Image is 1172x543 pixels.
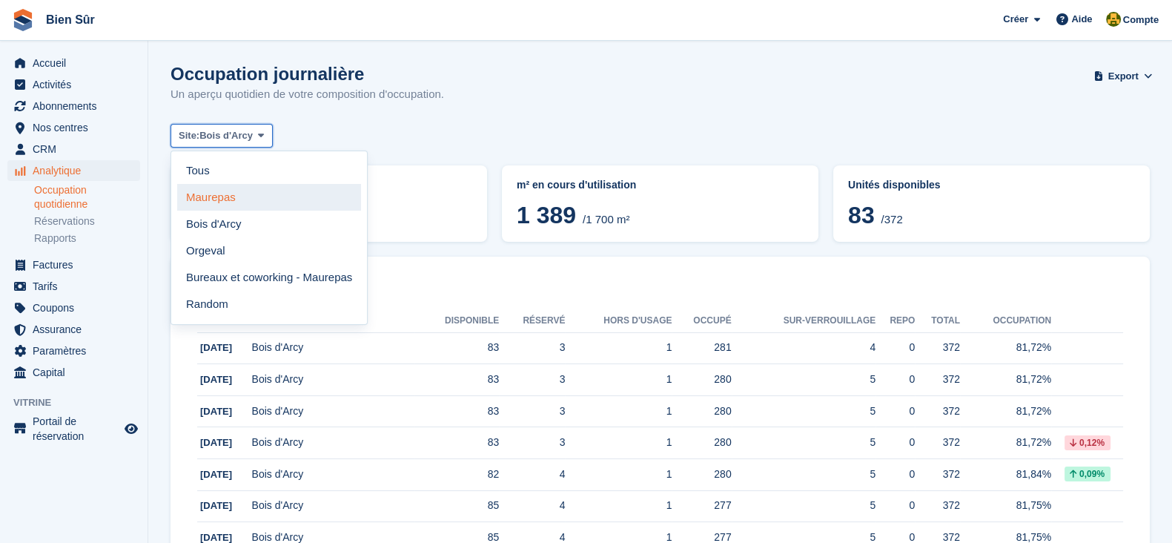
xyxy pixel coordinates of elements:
[252,364,414,396] td: Bois d'Arcy
[33,74,122,95] span: Activités
[414,490,499,522] td: 85
[517,177,804,193] abbr: Répartition actuelle des %{unit} occupés
[12,9,34,31] img: stora-icon-8386f47178a22dfd0bd8f6a31ec36ba5ce8667c1dd55bd0f319d3a0aa187defe.svg
[177,211,361,237] a: Bois d'Arcy
[200,532,232,543] span: [DATE]
[1096,64,1150,88] button: Export
[565,309,672,333] th: Hors d'usage
[170,124,273,148] button: Site: Bois d'Arcy
[33,362,122,383] span: Capital
[915,459,960,491] td: 372
[33,53,122,73] span: Accueil
[565,459,672,491] td: 1
[414,309,499,333] th: Disponible
[7,74,140,95] a: menu
[1123,13,1159,27] span: Compte
[200,406,232,417] span: [DATE]
[499,395,565,427] td: 3
[122,420,140,438] a: Boutique d'aperçu
[875,435,915,450] div: 0
[252,490,414,522] td: Bois d'Arcy
[499,490,565,522] td: 4
[672,309,731,333] th: Occupé
[499,309,565,333] th: Réservé
[672,404,731,419] div: 280
[732,309,876,333] th: Sur-verrouillage
[1065,435,1110,450] div: 0,12%
[7,362,140,383] a: menu
[33,276,122,297] span: Tarifs
[414,364,499,396] td: 83
[499,364,565,396] td: 3
[179,128,199,143] span: Site:
[414,427,499,459] td: 83
[177,237,361,264] a: Orgeval
[7,297,140,318] a: menu
[34,183,140,211] a: Occupation quotidienne
[960,364,1051,396] td: 81,72%
[199,128,253,143] span: Bois d'Arcy
[7,276,140,297] a: menu
[583,213,629,226] span: /1 700 m²
[197,283,1123,300] h2: Historique d'occupation
[565,332,672,364] td: 1
[33,414,122,444] span: Portail de réservation
[13,395,148,410] span: Vitrine
[565,490,672,522] td: 1
[517,179,636,191] span: m² en cours d'utilisation
[33,340,122,361] span: Paramètres
[170,86,444,103] p: Un aperçu quotidien de votre composition d'occupation.
[177,264,361,291] a: Bureaux et coworking - Maurepas
[672,498,731,513] div: 277
[875,372,915,387] div: 0
[915,427,960,459] td: 372
[414,332,499,364] td: 83
[915,490,960,522] td: 372
[7,414,140,444] a: menu
[33,117,122,138] span: Nos centres
[177,291,361,317] a: Random
[7,117,140,138] a: menu
[33,319,122,340] span: Assurance
[672,372,731,387] div: 280
[1108,69,1139,84] span: Export
[200,437,232,448] span: [DATE]
[875,498,915,513] div: 0
[915,332,960,364] td: 372
[848,179,940,191] span: Unités disponibles
[1071,12,1092,27] span: Aide
[732,372,876,387] div: 5
[672,467,731,482] div: 280
[848,177,1135,193] abbr: Pourcentage actuel d'unités occupées ou Sur-verrouillage
[517,202,576,228] span: 1 389
[33,96,122,116] span: Abonnements
[672,340,731,355] div: 281
[565,427,672,459] td: 1
[915,364,960,396] td: 372
[252,332,414,364] td: Bois d'Arcy
[200,500,232,511] span: [DATE]
[732,404,876,419] div: 5
[200,469,232,480] span: [DATE]
[875,467,915,482] div: 0
[960,395,1051,427] td: 81,72%
[848,202,875,228] span: 83
[7,139,140,159] a: menu
[960,459,1051,491] td: 81,84%
[960,332,1051,364] td: 81,72%
[875,309,915,333] th: Repo
[177,184,361,211] a: Maurepas
[7,160,140,181] a: menu
[960,427,1051,459] td: 81,72%
[33,160,122,181] span: Analytique
[672,435,731,450] div: 280
[414,395,499,427] td: 83
[34,214,140,228] a: Réservations
[33,297,122,318] span: Coupons
[252,459,414,491] td: Bois d'Arcy
[252,427,414,459] td: Bois d'Arcy
[499,427,565,459] td: 3
[252,395,414,427] td: Bois d'Arcy
[200,374,232,385] span: [DATE]
[7,340,140,361] a: menu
